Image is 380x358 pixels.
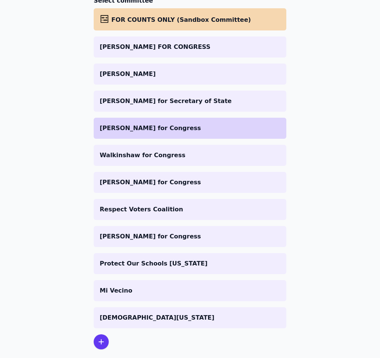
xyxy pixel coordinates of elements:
a: Protect Our Schools [US_STATE] [94,253,286,274]
a: Mi Vecino [94,280,286,301]
span: FOR COUNTS ONLY (Sandbox Committee) [111,16,251,23]
p: [PERSON_NAME] for Secretary of State [100,97,280,106]
a: FOR COUNTS ONLY (Sandbox Committee) [94,8,286,30]
a: [PERSON_NAME] [94,64,286,85]
a: [PERSON_NAME] for Congress [94,118,286,139]
p: [PERSON_NAME] for Congress [100,178,280,187]
a: [PERSON_NAME] for Congress [94,226,286,247]
p: Walkinshaw for Congress [100,151,280,160]
p: [PERSON_NAME] [100,70,280,79]
a: [PERSON_NAME] for Secretary of State [94,91,286,112]
p: Respect Voters Coalition [100,205,280,214]
p: [DEMOGRAPHIC_DATA][US_STATE] [100,313,280,322]
p: [PERSON_NAME] FOR CONGRESS [100,42,280,52]
a: Respect Voters Coalition [94,199,286,220]
p: [PERSON_NAME] for Congress [100,232,280,241]
p: [PERSON_NAME] for Congress [100,124,280,133]
a: [PERSON_NAME] for Congress [94,172,286,193]
a: [PERSON_NAME] FOR CONGRESS [94,36,286,58]
p: Mi Vecino [100,286,280,295]
a: Walkinshaw for Congress [94,145,286,166]
a: [DEMOGRAPHIC_DATA][US_STATE] [94,307,286,328]
p: Protect Our Schools [US_STATE] [100,259,280,268]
